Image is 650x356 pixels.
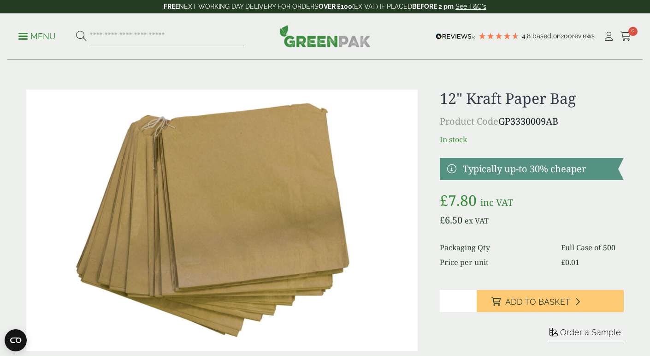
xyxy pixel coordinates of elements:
[477,290,624,312] button: Add to Basket
[440,257,550,268] dt: Price per unit
[26,90,418,351] img: 12
[279,25,371,47] img: GreenPak Supplies
[5,329,27,351] button: Open CMP widget
[465,216,489,226] span: ex VAT
[440,190,477,210] bdi: 7.80
[480,196,513,209] span: inc VAT
[522,32,532,40] span: 4.8
[561,242,624,253] dd: Full Case of 500
[440,214,462,226] bdi: 6.50
[561,257,579,267] bdi: 0.01
[440,214,445,226] span: £
[440,115,624,128] p: GP3330009AB
[18,31,56,40] a: Menu
[620,32,632,41] i: Cart
[560,327,621,337] span: Order a Sample
[440,115,498,127] span: Product Code
[620,30,632,43] a: 0
[440,190,448,210] span: £
[440,242,550,253] dt: Packaging Qty
[319,3,352,10] strong: OVER £100
[412,3,454,10] strong: BEFORE 2 pm
[455,3,486,10] a: See T&C's
[572,32,595,40] span: reviews
[547,327,624,341] button: Order a Sample
[478,32,520,40] div: 4.79 Stars
[440,134,624,145] p: In stock
[532,32,561,40] span: Based on
[603,32,615,41] i: My Account
[505,297,570,307] span: Add to Basket
[628,27,638,36] span: 0
[18,31,56,42] p: Menu
[561,32,572,40] span: 200
[561,257,565,267] span: £
[164,3,179,10] strong: FREE
[440,90,624,107] h1: 12" Kraft Paper Bag
[436,33,476,40] img: REVIEWS.io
